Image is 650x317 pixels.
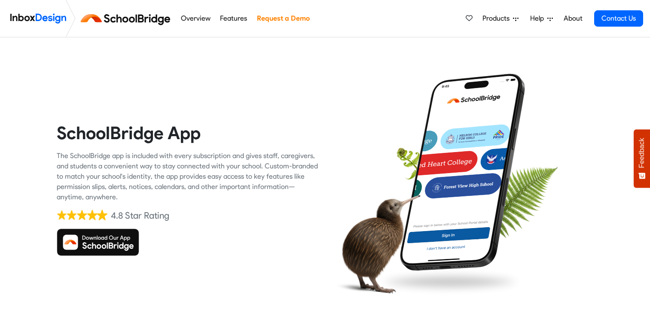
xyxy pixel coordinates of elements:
[218,10,250,27] a: Features
[594,10,643,27] a: Contact Us
[638,138,646,168] span: Feedback
[561,10,585,27] a: About
[57,151,319,202] div: The SchoolBridge app is included with every subscription and gives staff, caregivers, and student...
[254,10,312,27] a: Request a Demo
[178,10,213,27] a: Overview
[530,13,547,24] span: Help
[634,129,650,188] button: Feedback - Show survey
[111,209,169,222] div: 4.8 Star Rating
[394,73,531,271] img: phone.png
[57,122,319,144] heading: SchoolBridge App
[79,8,176,29] img: schoolbridge logo
[376,266,525,298] img: shadow.png
[57,229,139,256] img: Download SchoolBridge App
[332,187,421,301] img: kiwi_bird.png
[527,10,556,27] a: Help
[482,13,513,24] span: Products
[479,10,522,27] a: Products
